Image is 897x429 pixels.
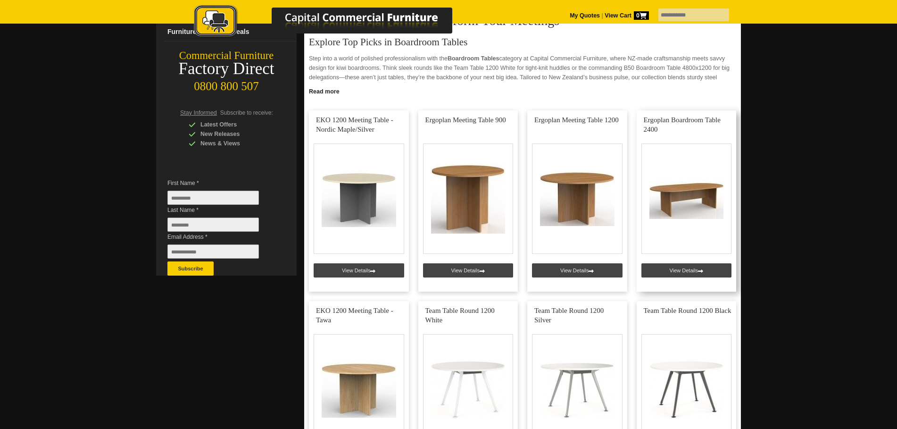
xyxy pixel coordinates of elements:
span: Subscribe to receive: [220,109,273,116]
a: View Cart0 [603,12,649,19]
a: Furniture Clearance Deals [164,22,297,42]
span: Last Name * [167,205,273,215]
a: Click to read more [304,84,741,96]
input: First Name * [167,191,259,205]
strong: View Cart [605,12,649,19]
div: New Releases [189,129,278,139]
p: Step into a world of polished professionalism with the category at Capital Commercial Furniture, ... [309,54,736,92]
input: Email Address * [167,244,259,259]
a: Capital Commercial Furniture Logo [168,5,498,42]
div: Commercial Furniture [156,49,297,62]
button: Subscribe [167,261,214,276]
div: Factory Direct [156,62,297,76]
strong: Boardroom Tables [448,55,499,62]
div: News & Views [189,139,278,148]
a: My Quotes [570,12,600,19]
img: Capital Commercial Furniture Logo [168,5,498,39]
span: First Name * [167,178,273,188]
div: Latest Offers [189,120,278,129]
div: 0800 800 507 [156,75,297,93]
span: 0 [634,11,649,20]
h3: Explore Top Picks in Boardroom Tables [309,37,736,47]
span: Email Address * [167,232,273,242]
input: Last Name * [167,218,259,232]
span: Stay Informed [180,109,217,116]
